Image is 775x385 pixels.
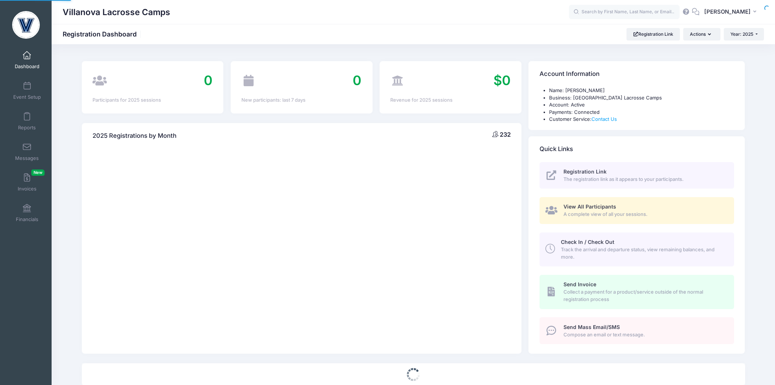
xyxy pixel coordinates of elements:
[549,116,734,123] li: Customer Service:
[15,63,39,70] span: Dashboard
[563,168,607,175] span: Registration Link
[561,239,614,245] span: Check In / Check Out
[10,169,45,195] a: InvoicesNew
[92,125,177,146] h4: 2025 Registrations by Month
[549,94,734,102] li: Business: [GEOGRAPHIC_DATA] Lacrosse Camps
[540,232,734,266] a: Check In / Check Out Track the arrival and departure status, view remaining balances, and more.
[15,155,39,161] span: Messages
[563,176,726,183] span: The registration link as it appears to your participants.
[18,186,36,192] span: Invoices
[563,331,726,339] span: Compose an email or text message.
[10,200,45,226] a: Financials
[724,28,764,41] button: Year: 2025
[704,8,751,16] span: [PERSON_NAME]
[390,97,510,104] div: Revenue for 2025 sessions
[241,97,362,104] div: New participants: last 7 days
[10,108,45,134] a: Reports
[500,131,511,138] span: 232
[549,109,734,116] li: Payments: Connected
[493,72,511,88] span: $0
[730,31,753,37] span: Year: 2025
[353,72,362,88] span: 0
[63,4,170,21] h1: Villanova Lacrosse Camps
[16,216,38,223] span: Financials
[626,28,680,41] a: Registration Link
[563,324,620,330] span: Send Mass Email/SMS
[563,203,616,210] span: View All Participants
[540,275,734,309] a: Send Invoice Collect a payment for a product/service outside of the normal registration process
[31,169,45,176] span: New
[540,64,600,85] h4: Account Information
[10,139,45,165] a: Messages
[540,139,573,160] h4: Quick Links
[12,11,40,39] img: Villanova Lacrosse Camps
[10,78,45,104] a: Event Setup
[549,101,734,109] li: Account: Active
[591,116,617,122] a: Contact Us
[18,125,36,131] span: Reports
[563,281,596,287] span: Send Invoice
[10,47,45,73] a: Dashboard
[561,246,726,260] span: Track the arrival and departure status, view remaining balances, and more.
[63,30,143,38] h1: Registration Dashboard
[549,87,734,94] li: Name: [PERSON_NAME]
[563,211,726,218] span: A complete view of all your sessions.
[540,197,734,224] a: View All Participants A complete view of all your sessions.
[569,5,680,20] input: Search by First Name, Last Name, or Email...
[563,288,726,303] span: Collect a payment for a product/service outside of the normal registration process
[13,94,41,100] span: Event Setup
[540,317,734,344] a: Send Mass Email/SMS Compose an email or text message.
[204,72,213,88] span: 0
[540,162,734,189] a: Registration Link The registration link as it appears to your participants.
[683,28,720,41] button: Actions
[699,4,764,21] button: [PERSON_NAME]
[92,97,213,104] div: Participants for 2025 sessions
